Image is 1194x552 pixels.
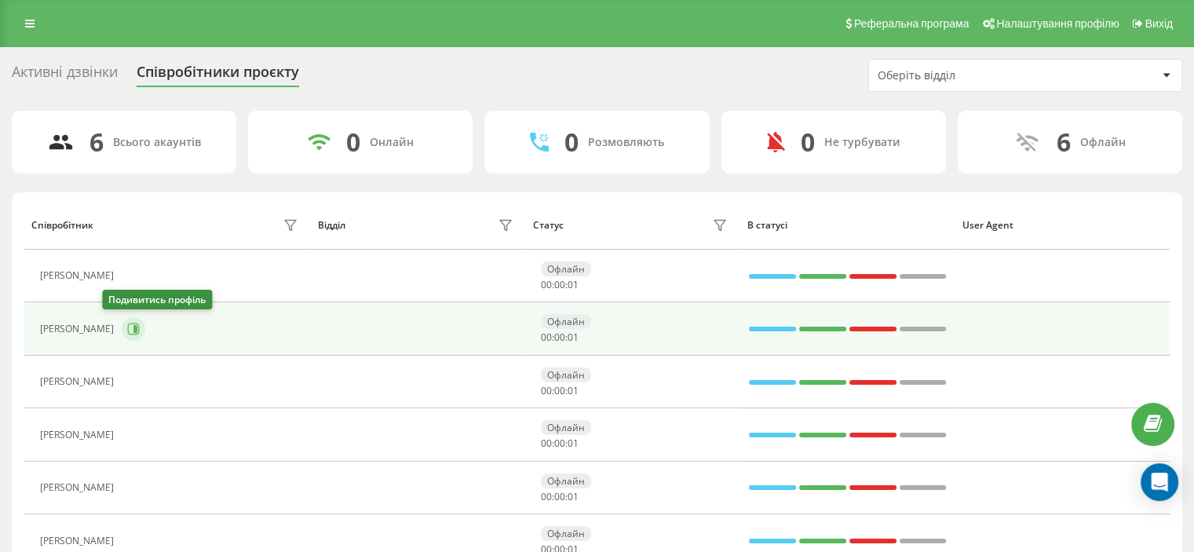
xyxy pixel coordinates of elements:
div: : : [541,386,579,397]
div: Розмовляють [588,136,664,149]
span: 00 [541,490,552,503]
span: 01 [568,437,579,450]
div: Офлайн [541,526,591,541]
div: 0 [346,127,360,157]
div: В статусі [747,220,948,231]
span: 01 [568,490,579,503]
div: : : [541,332,579,343]
div: Офлайн [541,314,591,329]
span: 00 [541,278,552,291]
div: Оберіть відділ [878,69,1065,82]
div: Співробітник [31,220,93,231]
div: Офлайн [541,367,591,382]
div: : : [541,438,579,449]
span: 01 [568,331,579,344]
span: 00 [554,278,565,291]
div: [PERSON_NAME] [40,376,118,387]
div: Не турбувати [824,136,900,149]
div: 6 [1056,127,1070,157]
span: 00 [554,437,565,450]
span: 00 [541,331,552,344]
div: [PERSON_NAME] [40,324,118,334]
div: Офлайн [541,473,591,488]
div: Офлайн [541,261,591,276]
div: Всього акаунтів [113,136,201,149]
div: Співробітники проєкту [137,64,299,88]
span: 00 [541,437,552,450]
div: [PERSON_NAME] [40,270,118,281]
span: 00 [554,384,565,397]
div: 0 [801,127,815,157]
div: 0 [564,127,579,157]
div: Відділ [318,220,345,231]
span: 00 [554,331,565,344]
div: Подивитись профіль [102,290,212,309]
div: Онлайн [370,136,414,149]
div: : : [541,492,579,503]
span: Налаштування профілю [996,17,1119,30]
div: [PERSON_NAME] [40,482,118,493]
div: [PERSON_NAME] [40,430,118,441]
div: User Agent [962,220,1163,231]
span: 01 [568,384,579,397]
div: Офлайн [1079,136,1125,149]
div: [PERSON_NAME] [40,536,118,547]
div: : : [541,280,579,291]
span: 00 [554,490,565,503]
span: Вихід [1145,17,1173,30]
div: Open Intercom Messenger [1141,463,1178,501]
span: Реферальна програма [854,17,969,30]
span: 01 [568,278,579,291]
span: 00 [541,384,552,397]
div: Активні дзвінки [12,64,118,88]
div: Офлайн [541,420,591,435]
div: 6 [89,127,104,157]
div: Статус [533,220,564,231]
